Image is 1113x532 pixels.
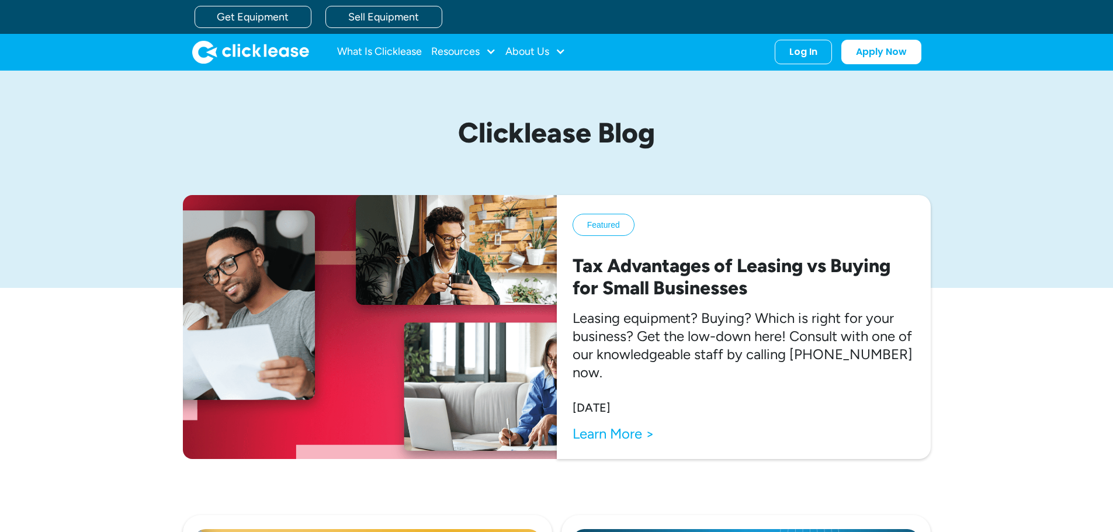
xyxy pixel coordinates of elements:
[337,40,422,64] a: What Is Clicklease
[192,40,309,64] img: Clicklease logo
[325,6,442,28] a: Sell Equipment
[573,400,611,415] div: [DATE]
[573,309,915,382] p: Leasing equipment? Buying? Which is right for your business? Get the low-down here! Consult with ...
[573,425,654,443] a: Learn More >
[195,6,311,28] a: Get Equipment
[192,40,309,64] a: home
[431,40,496,64] div: Resources
[282,117,831,148] h1: Clicklease Blog
[841,40,921,64] a: Apply Now
[505,40,566,64] div: About Us
[587,219,620,231] div: Featured
[789,46,817,58] div: Log In
[573,255,915,300] h2: Tax Advantages of Leasing vs Buying for Small Businesses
